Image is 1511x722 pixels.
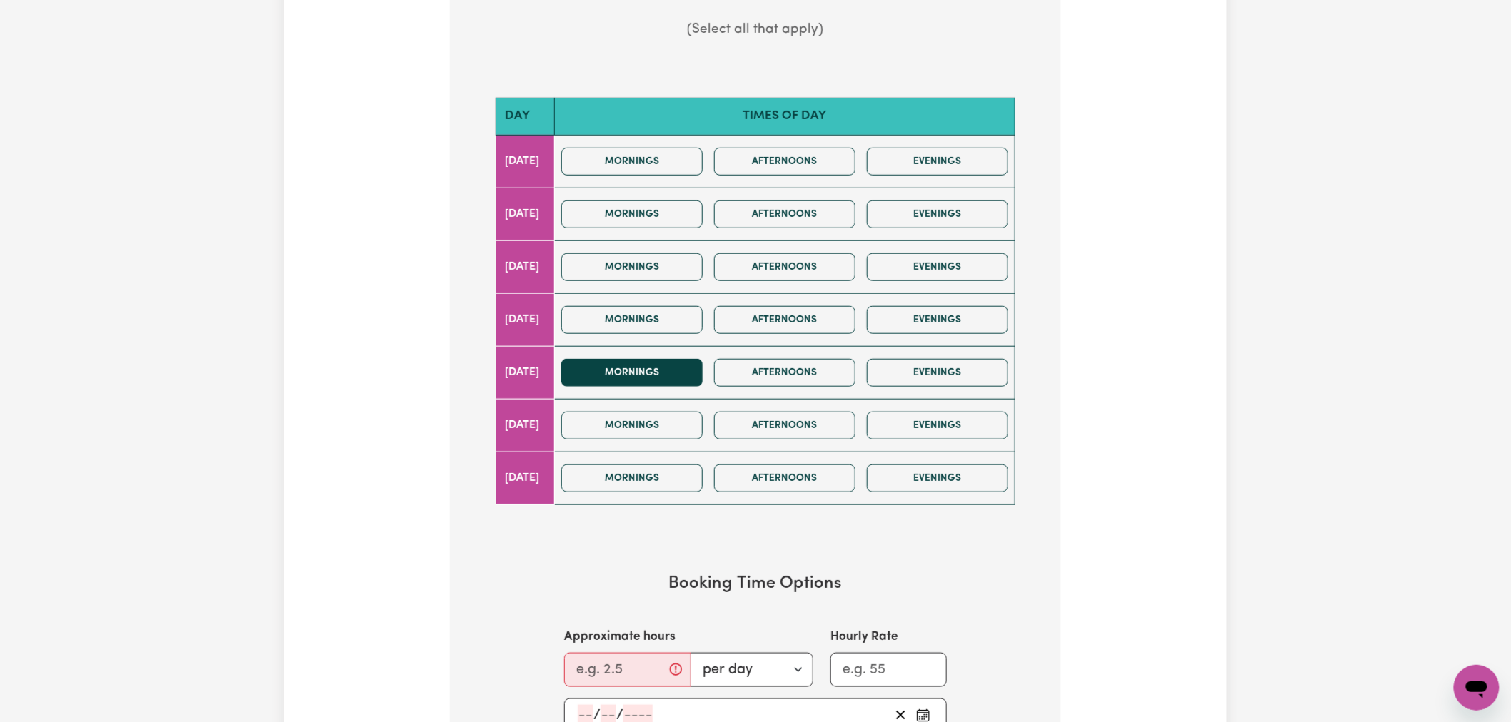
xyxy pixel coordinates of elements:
[714,412,855,439] button: Afternoons
[714,359,855,387] button: Afternoons
[554,98,1015,135] th: Times of day
[496,399,555,452] td: [DATE]
[867,253,1008,281] button: Evenings
[561,359,703,387] button: Mornings
[714,464,855,492] button: Afternoons
[496,135,555,188] td: [DATE]
[561,306,703,334] button: Mornings
[714,200,855,228] button: Afternoons
[496,574,1015,594] h3: Booking Time Options
[561,200,703,228] button: Mornings
[473,20,1038,41] p: (Select all that apply)
[496,188,555,240] td: [DATE]
[867,200,1008,228] button: Evenings
[867,359,1008,387] button: Evenings
[867,148,1008,176] button: Evenings
[867,412,1008,439] button: Evenings
[496,346,555,399] td: [DATE]
[867,464,1008,492] button: Evenings
[561,464,703,492] button: Mornings
[496,293,555,346] td: [DATE]
[830,653,947,687] input: e.g. 55
[496,98,555,135] th: Day
[714,253,855,281] button: Afternoons
[714,148,855,176] button: Afternoons
[561,253,703,281] button: Mornings
[714,306,855,334] button: Afternoons
[496,240,555,293] td: [DATE]
[564,653,691,687] input: e.g. 2.5
[561,412,703,439] button: Mornings
[1454,665,1500,711] iframe: Button to launch messaging window
[564,628,676,646] label: Approximate hours
[830,628,898,646] label: Hourly Rate
[496,452,555,504] td: [DATE]
[561,148,703,176] button: Mornings
[867,306,1008,334] button: Evenings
